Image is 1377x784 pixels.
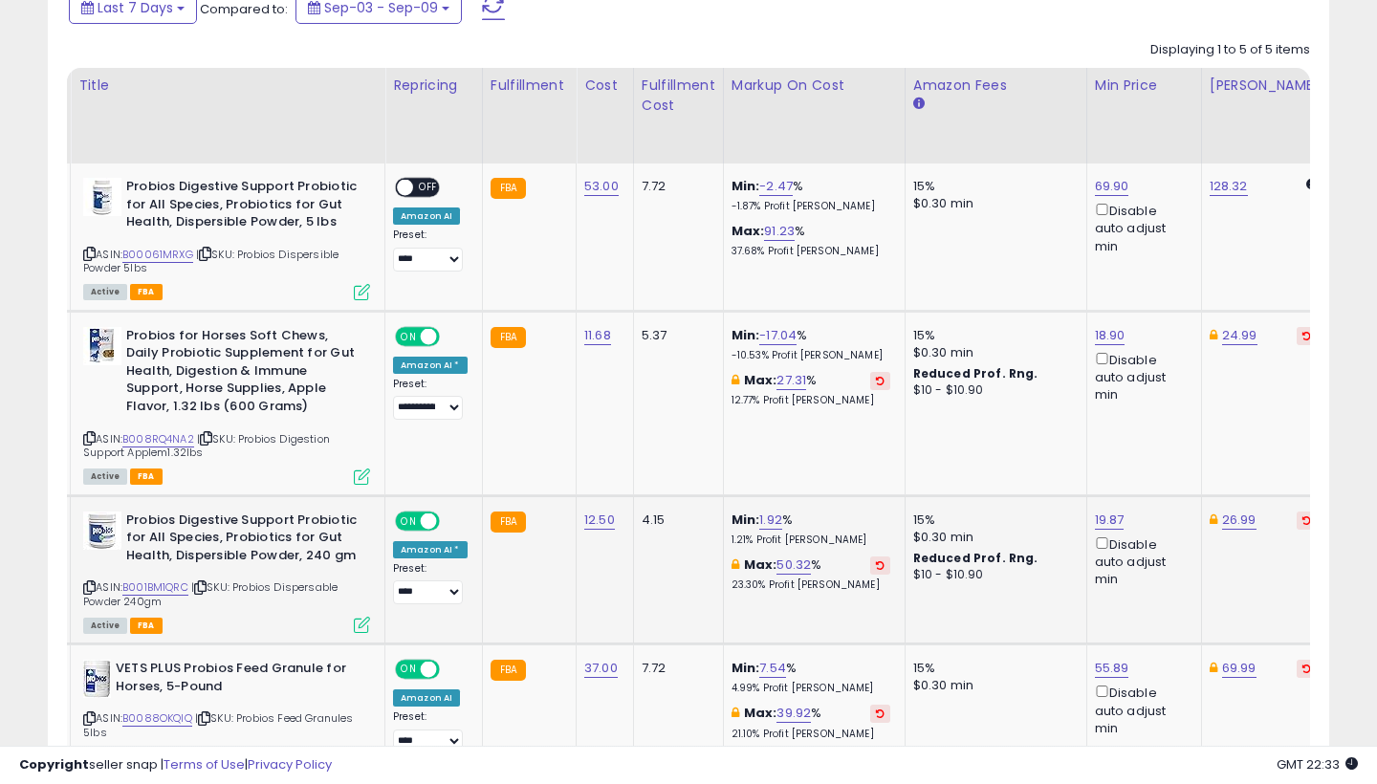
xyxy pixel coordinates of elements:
a: 24.99 [1222,326,1257,345]
p: -1.87% Profit [PERSON_NAME] [732,200,890,213]
p: 23.30% Profit [PERSON_NAME] [732,578,890,592]
p: 37.68% Profit [PERSON_NAME] [732,245,890,258]
b: Max: [744,371,777,389]
span: All listings currently available for purchase on Amazon [83,618,127,634]
p: 4.99% Profit [PERSON_NAME] [732,682,890,695]
th: The percentage added to the cost of goods (COGS) that forms the calculator for Min & Max prices. [723,68,905,163]
span: | SKU: Probios Feed Granules 5lbs [83,710,354,739]
a: 26.99 [1222,511,1257,530]
div: $0.30 min [913,529,1072,546]
div: Preset: [393,710,468,753]
a: -2.47 [759,177,793,196]
a: 19.87 [1095,511,1125,530]
small: FBA [491,178,526,199]
div: [PERSON_NAME] [1210,76,1323,96]
span: OFF [437,512,468,529]
div: Displaying 1 to 5 of 5 items [1150,41,1310,59]
div: Markup on Cost [732,76,897,96]
a: B001BM1QRC [122,579,188,596]
span: All listings currently available for purchase on Amazon [83,284,127,300]
span: FBA [130,618,163,634]
div: Repricing [393,76,474,96]
span: OFF [413,180,444,196]
div: 15% [913,660,1072,677]
b: VETS PLUS Probios Feed Granule for Horses, 5-Pound [116,660,348,700]
b: Min: [732,511,760,529]
b: Reduced Prof. Rng. [913,365,1038,381]
div: ASIN: [83,327,370,483]
span: | SKU: Probios Dispersible Powder 5lbs [83,247,339,275]
div: Disable auto adjust min [1095,349,1187,404]
div: Preset: [393,562,468,605]
b: Min: [732,659,760,677]
a: 37.00 [584,659,618,678]
a: 12.50 [584,511,615,530]
span: 2025-09-17 22:33 GMT [1277,755,1358,773]
p: 21.10% Profit [PERSON_NAME] [732,728,890,741]
div: $0.30 min [913,344,1072,361]
p: 12.77% Profit [PERSON_NAME] [732,394,890,407]
a: 7.54 [759,659,786,678]
span: OFF [437,328,468,344]
b: Min: [732,326,760,344]
div: % [732,372,890,407]
b: Probios Digestive Support Probiotic for All Species, Probiotics for Gut Health, Dispersible Powde... [126,512,359,570]
a: 91.23 [764,222,795,241]
b: Probios for Horses Soft Chews, Daily Probiotic Supplement for Gut Health, Digestion & Immune Supp... [126,327,359,421]
div: Disable auto adjust min [1095,534,1187,589]
div: Disable auto adjust min [1095,682,1187,737]
div: 15% [913,178,1072,195]
div: $0.30 min [913,195,1072,212]
span: | SKU: Probios Dispersable Powder 240gm [83,579,338,608]
div: 15% [913,512,1072,529]
div: Title [78,76,377,96]
div: 7.72 [642,660,709,677]
div: 4.15 [642,512,709,529]
div: % [732,556,890,592]
div: % [732,660,890,695]
span: | SKU: Probios Digestion Support Applem1.32lbs [83,431,330,460]
div: ASIN: [83,512,370,632]
small: FBA [491,660,526,681]
div: Amazon AI * [393,541,468,558]
a: B008RQ4NA2 [122,431,194,447]
b: Min: [732,177,760,195]
a: Privacy Policy [248,755,332,773]
a: 1.92 [759,511,782,530]
b: Max: [732,222,765,240]
p: 1.21% Profit [PERSON_NAME] [732,534,890,547]
div: % [732,705,890,740]
a: B00061MRXG [122,247,193,263]
div: Preset: [393,229,468,272]
a: 18.90 [1095,326,1126,345]
div: Preset: [393,378,468,421]
span: ON [397,662,421,678]
div: Disable auto adjust min [1095,200,1187,255]
b: Max: [744,704,777,722]
span: ON [397,328,421,344]
div: Min Price [1095,76,1193,96]
img: 41MIshMwIKL._SL40_.jpg [83,512,121,550]
img: 31sQXrPXfdL._SL40_.jpg [83,178,121,216]
span: FBA [130,468,163,485]
div: ASIN: [83,178,370,298]
div: Amazon Fees [913,76,1079,96]
div: Amazon AI * [393,357,468,374]
div: % [732,327,890,362]
a: 50.32 [776,555,811,575]
div: Fulfillment Cost [642,76,715,116]
p: -10.53% Profit [PERSON_NAME] [732,349,890,362]
div: 5.37 [642,327,709,344]
div: $10 - $10.90 [913,567,1072,583]
small: FBA [491,512,526,533]
div: 7.72 [642,178,709,195]
div: seller snap | | [19,756,332,774]
span: ON [397,512,421,529]
a: 39.92 [776,704,811,723]
a: 69.99 [1222,659,1257,678]
div: % [732,223,890,258]
small: FBA [491,327,526,348]
a: 128.32 [1210,177,1248,196]
span: All listings currently available for purchase on Amazon [83,468,127,485]
div: Amazon AI [393,207,460,225]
